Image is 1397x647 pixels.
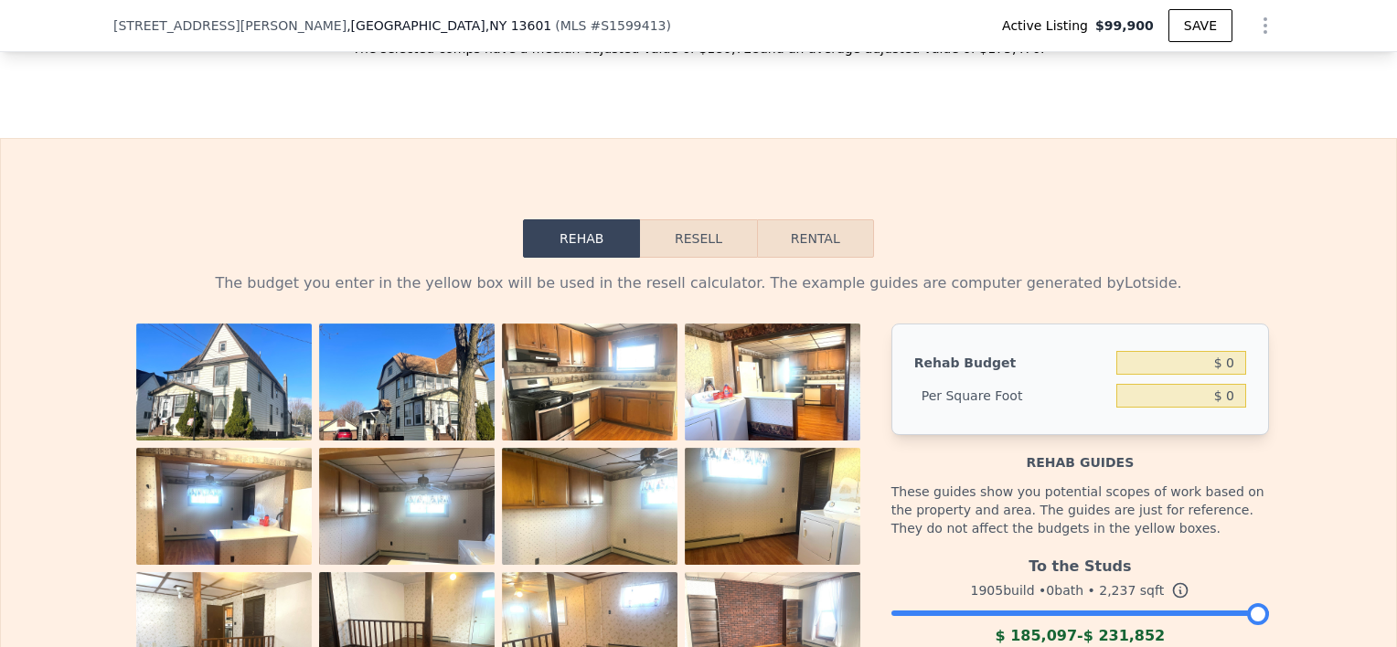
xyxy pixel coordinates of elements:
div: ( ) [555,16,671,35]
span: $ 231,852 [1083,627,1166,644]
button: Resell [640,219,756,258]
span: # S1599413 [590,18,666,33]
div: These guides show you potential scopes of work based on the property and area. The guides are jus... [891,472,1269,548]
img: Property Photo 2 [319,323,495,455]
span: $99,900 [1095,16,1154,35]
img: Property Photo 4 [685,323,860,455]
div: To the Studs [891,548,1269,578]
button: Show Options [1247,7,1284,44]
div: The budget you enter in the yellow box will be used in the resell calculator. The example guides ... [128,272,1269,294]
span: , NY 13601 [485,18,551,33]
span: Active Listing [1002,16,1095,35]
span: 2,237 [1099,583,1136,598]
img: Property Photo 7 [502,448,677,579]
img: Property Photo 8 [685,448,860,579]
img: Property Photo 1 [136,323,312,455]
span: [STREET_ADDRESS][PERSON_NAME] [113,16,347,35]
div: Rehab Budget [914,346,1109,379]
span: $ 185,097 [995,627,1077,644]
img: Property Photo 5 [136,448,312,579]
span: MLS [560,18,587,33]
button: SAVE [1168,9,1232,42]
img: Property Photo 3 [502,323,677,455]
div: 1905 build • 0 bath • sqft [891,578,1269,603]
div: - [891,625,1269,647]
span: , [GEOGRAPHIC_DATA] [347,16,551,35]
button: Rental [757,219,874,258]
div: Per Square Foot [914,379,1109,412]
button: Rehab [523,219,640,258]
img: Property Photo 6 [319,448,495,579]
div: Rehab guides [891,435,1269,472]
